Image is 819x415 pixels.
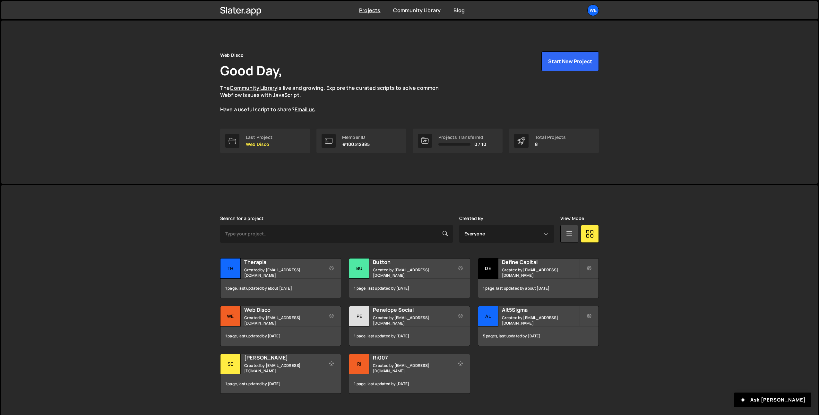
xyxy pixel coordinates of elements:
[734,393,811,407] button: Ask [PERSON_NAME]
[244,306,322,313] h2: Web Disco
[438,135,486,140] div: Projects Transferred
[478,258,498,279] div: De
[349,354,369,374] div: Ri
[502,306,579,313] h2: Alt5Sigma
[373,354,450,361] h2: Ri007
[373,363,450,374] small: Created by [EMAIL_ADDRESS][DOMAIN_NAME]
[220,62,282,79] h1: Good Day,
[246,142,272,147] p: Web Disco
[244,267,322,278] small: Created by [EMAIL_ADDRESS][DOMAIN_NAME]
[349,306,369,326] div: Pe
[220,84,451,113] p: The is live and growing. Explore the curated scripts to solve common Webflow issues with JavaScri...
[459,216,484,221] label: Created By
[220,306,341,346] a: We Web Disco Created by [EMAIL_ADDRESS][DOMAIN_NAME] 1 page, last updated by [DATE]
[244,315,322,326] small: Created by [EMAIL_ADDRESS][DOMAIN_NAME]
[474,142,486,147] span: 0 / 10
[373,315,450,326] small: Created by [EMAIL_ADDRESS][DOMAIN_NAME]
[230,84,277,91] a: Community Library
[220,129,310,153] a: Last Project Web Disco
[373,306,450,313] h2: Penelope Social
[587,4,599,16] a: We
[220,326,341,346] div: 1 page, last updated by [DATE]
[535,135,566,140] div: Total Projects
[535,142,566,147] p: 8
[220,306,241,326] div: We
[342,135,370,140] div: Member ID
[349,374,470,394] div: 1 page, last updated by [DATE]
[478,279,599,298] div: 1 page, last updated by about [DATE]
[220,374,341,394] div: 1 page, last updated by [DATE]
[349,279,470,298] div: 1 page, last updated by [DATE]
[220,258,341,298] a: Th Therapia Created by [EMAIL_ADDRESS][DOMAIN_NAME] 1 page, last updated by about [DATE]
[373,267,450,278] small: Created by [EMAIL_ADDRESS][DOMAIN_NAME]
[349,258,470,298] a: Bu Button Created by [EMAIL_ADDRESS][DOMAIN_NAME] 1 page, last updated by [DATE]
[220,51,244,59] div: Web Disco
[502,267,579,278] small: Created by [EMAIL_ADDRESS][DOMAIN_NAME]
[244,354,322,361] h2: [PERSON_NAME]
[220,258,241,279] div: Th
[220,279,341,298] div: 1 page, last updated by about [DATE]
[373,258,450,266] h2: Button
[453,7,465,14] a: Blog
[220,216,263,221] label: Search for a project
[502,258,579,266] h2: Define Capital
[220,354,341,394] a: Se [PERSON_NAME] Created by [EMAIL_ADDRESS][DOMAIN_NAME] 1 page, last updated by [DATE]
[359,7,380,14] a: Projects
[295,106,315,113] a: Email us
[478,306,599,346] a: Al Alt5Sigma Created by [EMAIL_ADDRESS][DOMAIN_NAME] 5 pages, last updated by [DATE]
[560,216,584,221] label: View Mode
[541,51,599,71] button: Start New Project
[342,142,370,147] p: #100312885
[349,354,470,394] a: Ri Ri007 Created by [EMAIL_ADDRESS][DOMAIN_NAME] 1 page, last updated by [DATE]
[478,306,498,326] div: Al
[349,258,369,279] div: Bu
[349,306,470,346] a: Pe Penelope Social Created by [EMAIL_ADDRESS][DOMAIN_NAME] 1 page, last updated by [DATE]
[220,225,453,243] input: Type your project...
[349,326,470,346] div: 1 page, last updated by [DATE]
[244,258,322,266] h2: Therapia
[393,7,441,14] a: Community Library
[478,326,599,346] div: 5 pages, last updated by [DATE]
[502,315,579,326] small: Created by [EMAIL_ADDRESS][DOMAIN_NAME]
[220,354,241,374] div: Se
[246,135,272,140] div: Last Project
[478,258,599,298] a: De Define Capital Created by [EMAIL_ADDRESS][DOMAIN_NAME] 1 page, last updated by about [DATE]
[244,363,322,374] small: Created by [EMAIL_ADDRESS][DOMAIN_NAME]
